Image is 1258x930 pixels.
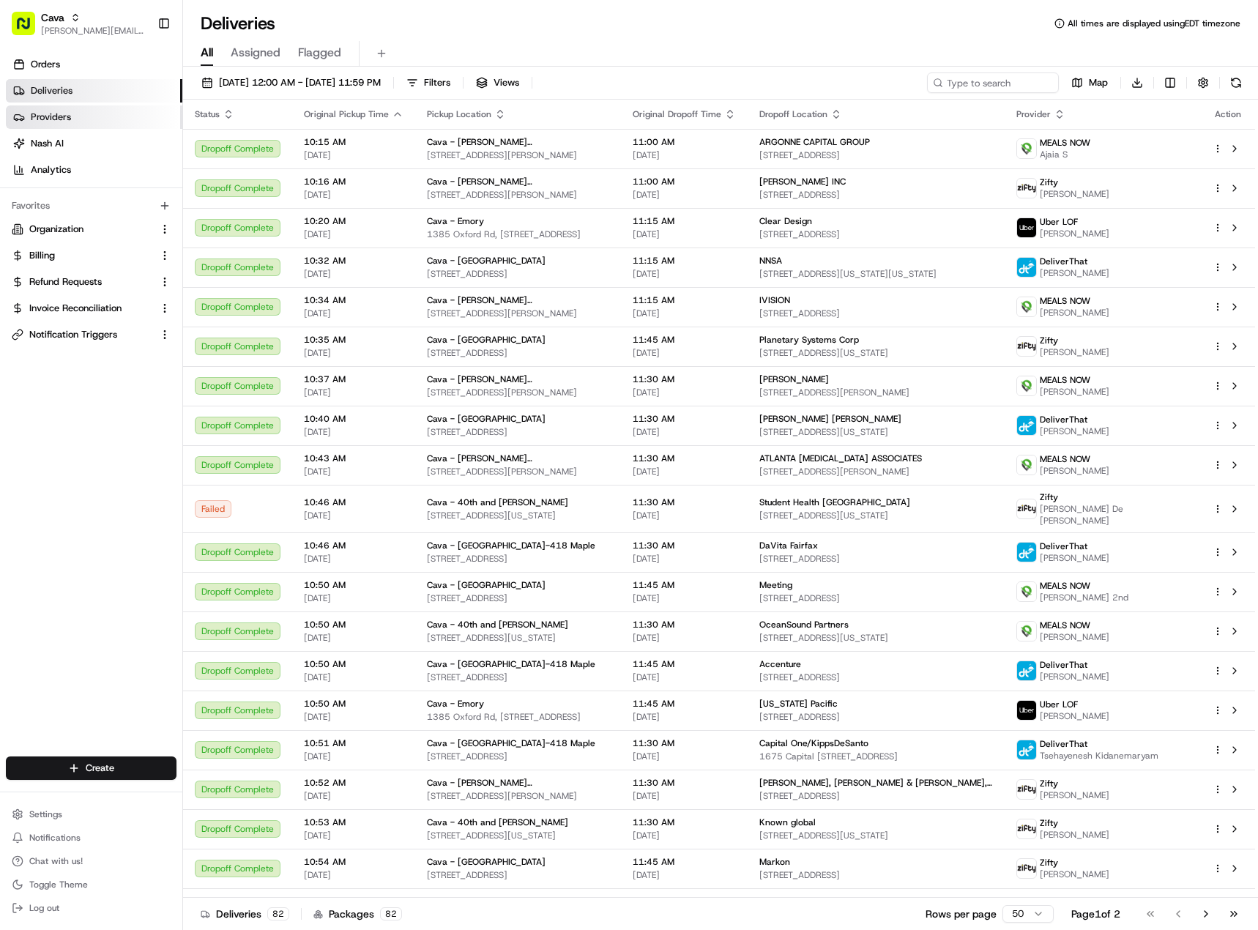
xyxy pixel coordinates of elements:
[1040,750,1158,762] span: Tsehayenesh Kidanemaryam
[304,334,403,346] span: 10:35 AM
[1040,659,1087,671] span: DeliverThat
[1040,374,1090,386] span: MEALS NOW
[304,698,403,710] span: 10:50 AM
[633,816,736,828] span: 11:30 AM
[759,790,993,802] span: [STREET_ADDRESS]
[427,149,609,161] span: [STREET_ADDRESS][PERSON_NAME]
[29,302,122,315] span: Invoice Reconciliation
[1065,72,1114,93] button: Map
[759,255,782,267] span: NNSA
[759,777,993,789] span: [PERSON_NAME], [PERSON_NAME] & [PERSON_NAME], LLC
[1017,543,1036,562] img: profile_deliverthat_partner.png
[427,869,609,881] span: [STREET_ADDRESS]
[29,855,83,867] span: Chat with us!
[1040,620,1090,631] span: MEALS NOW
[6,827,176,848] button: Notifications
[159,227,164,239] span: •
[1017,740,1036,759] img: profile_deliverthat_partner.png
[633,347,736,359] span: [DATE]
[633,540,736,551] span: 11:30 AM
[759,553,993,565] span: [STREET_ADDRESS]
[12,302,153,315] a: Invoice Reconciliation
[759,751,993,762] span: 1675 Capital [STREET_ADDRESS]
[6,217,176,241] button: Organization
[167,227,197,239] span: [DATE]
[633,108,721,120] span: Original Dropoff Time
[759,592,993,604] span: [STREET_ADDRESS]
[427,387,609,398] span: [STREET_ADDRESS][PERSON_NAME]
[1040,552,1109,564] span: [PERSON_NAME]
[6,270,176,294] button: Refund Requests
[1040,137,1090,149] span: MEALS NOW
[633,777,736,789] span: 11:30 AM
[1040,386,1109,398] span: [PERSON_NAME]
[304,790,403,802] span: [DATE]
[633,510,736,521] span: [DATE]
[6,79,182,103] a: Deliveries
[759,510,993,521] span: [STREET_ADDRESS][US_STATE]
[494,76,519,89] span: Views
[759,619,849,630] span: OceanSound Partners
[231,44,280,62] span: Assigned
[759,268,993,280] span: [STREET_ADDRESS][US_STATE][US_STATE]
[759,816,816,828] span: Known global
[124,329,135,341] div: 💻
[759,540,818,551] span: DaVita Fairfax
[1017,297,1036,316] img: melas_now_logo.png
[15,190,94,202] div: Past conversations
[304,268,403,280] span: [DATE]
[6,297,176,320] button: Invoice Reconciliation
[427,334,546,346] span: Cava - [GEOGRAPHIC_DATA]
[759,579,792,591] span: Meeting
[1068,18,1240,29] span: All times are displayed using EDT timezone
[29,275,102,289] span: Refund Requests
[427,619,568,630] span: Cava - 40th and [PERSON_NAME]
[759,308,993,319] span: [STREET_ADDRESS]
[304,413,403,425] span: 10:40 AM
[304,751,403,762] span: [DATE]
[427,751,609,762] span: [STREET_ADDRESS]
[633,294,736,306] span: 11:15 AM
[633,215,736,227] span: 11:15 AM
[1017,819,1036,838] img: zifty-logo-trans-sq.png
[29,228,41,239] img: 1736555255976-a54dd68f-1ca7-489b-9aae-adbdc363a1c4
[1017,179,1036,198] img: zifty-logo-trans-sq.png
[29,327,112,342] span: Knowledge Base
[118,321,241,348] a: 💻API Documentation
[633,373,736,385] span: 11:30 AM
[1040,346,1109,358] span: [PERSON_NAME]
[15,59,267,82] p: Welcome 👋
[219,76,381,89] span: [DATE] 12:00 AM - [DATE] 11:59 PM
[167,267,197,278] span: [DATE]
[304,830,403,841] span: [DATE]
[304,108,389,120] span: Original Pickup Time
[1017,701,1036,720] img: uber-new-logo.jpeg
[304,308,403,319] span: [DATE]
[41,25,146,37] button: [PERSON_NAME][EMAIL_ADDRESS][PERSON_NAME][DOMAIN_NAME]
[304,510,403,521] span: [DATE]
[469,72,526,93] button: Views
[633,466,736,477] span: [DATE]
[427,672,609,683] span: [STREET_ADDRESS]
[759,426,993,438] span: [STREET_ADDRESS][US_STATE]
[41,10,64,25] span: Cava
[427,496,568,508] span: Cava - 40th and [PERSON_NAME]
[427,790,609,802] span: [STREET_ADDRESS][PERSON_NAME]
[1040,335,1058,346] span: Zifty
[633,553,736,565] span: [DATE]
[304,540,403,551] span: 10:46 AM
[1040,188,1109,200] span: [PERSON_NAME]
[304,136,403,148] span: 10:15 AM
[31,111,71,124] span: Providers
[1040,453,1090,465] span: MEALS NOW
[6,158,182,182] a: Analytics
[759,215,812,227] span: Clear Design
[1040,857,1058,868] span: Zifty
[304,672,403,683] span: [DATE]
[304,466,403,477] span: [DATE]
[1040,738,1087,750] span: DeliverThat
[304,869,403,881] span: [DATE]
[29,328,117,341] span: Notification Triggers
[427,540,595,551] span: Cava - [GEOGRAPHIC_DATA]-418 Maple
[9,321,118,348] a: 📗Knowledge Base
